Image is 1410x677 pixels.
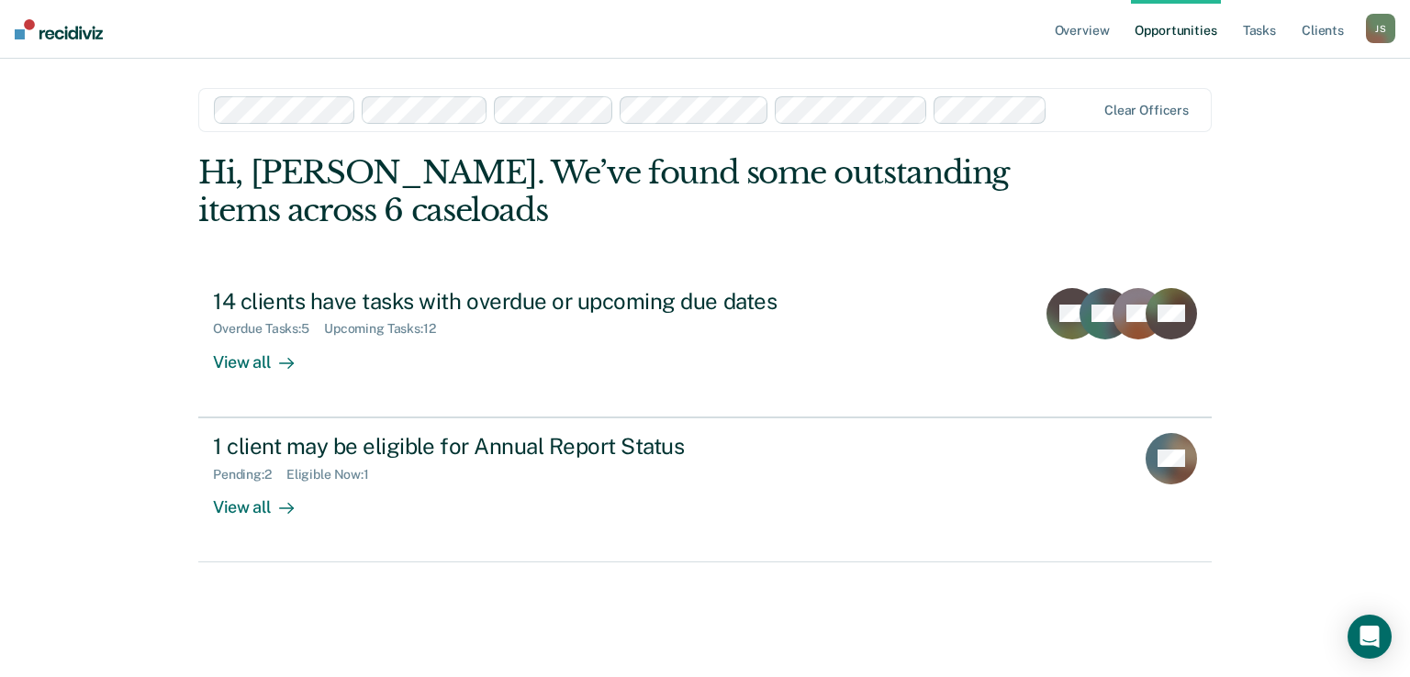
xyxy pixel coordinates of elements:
[1366,14,1395,43] div: J S
[213,337,316,372] div: View all
[1348,615,1392,659] div: Open Intercom Messenger
[213,288,857,315] div: 14 clients have tasks with overdue or upcoming due dates
[198,417,1212,562] a: 1 client may be eligible for Annual Report StatusPending:2Eligible Now:1View all
[286,467,384,483] div: Eligible Now : 1
[198,273,1212,417] a: 14 clients have tasks with overdue or upcoming due datesOverdue Tasks:5Upcoming Tasks:12View all
[15,19,103,39] img: Recidiviz
[213,482,316,517] div: View all
[324,321,451,337] div: Upcoming Tasks : 12
[213,321,324,337] div: Overdue Tasks : 5
[1366,14,1395,43] button: JS
[1104,103,1189,118] div: Clear officers
[198,154,1009,229] div: Hi, [PERSON_NAME]. We’ve found some outstanding items across 6 caseloads
[213,467,286,483] div: Pending : 2
[213,433,857,460] div: 1 client may be eligible for Annual Report Status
